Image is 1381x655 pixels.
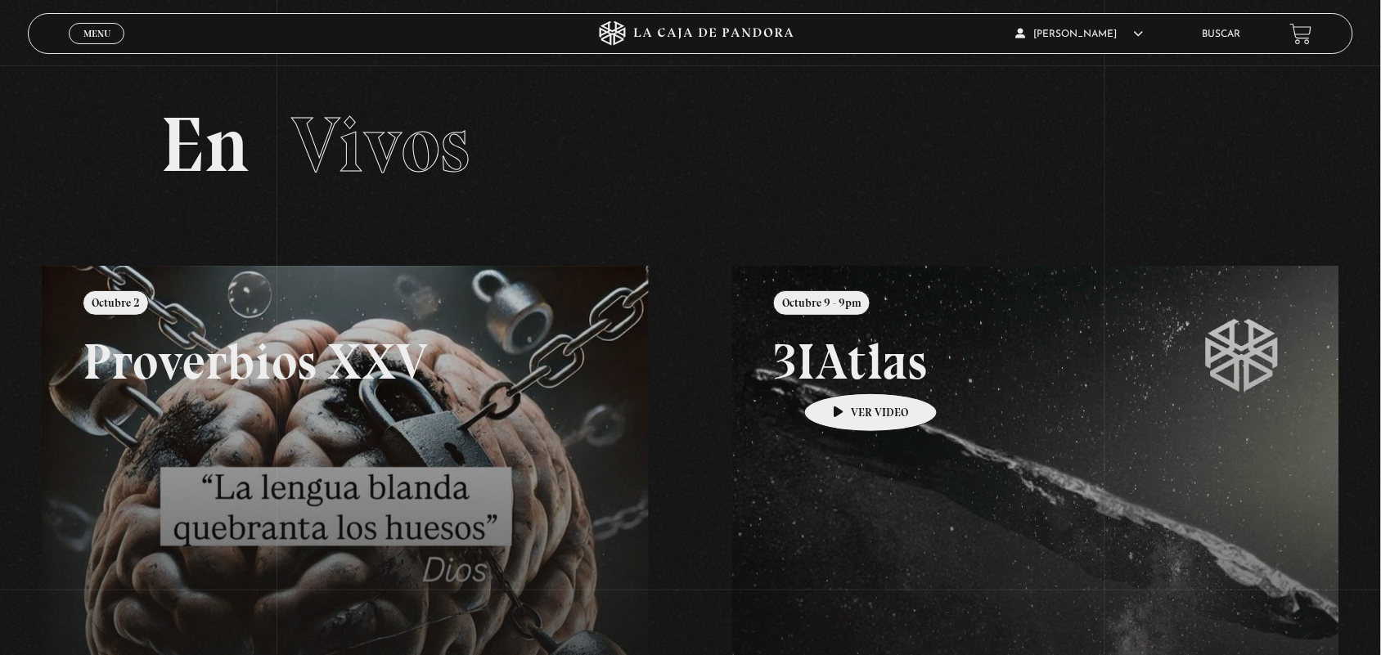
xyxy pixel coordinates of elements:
[1203,29,1241,39] a: Buscar
[160,106,1221,184] h2: En
[291,98,470,191] span: Vivos
[83,29,110,38] span: Menu
[78,43,116,54] span: Cerrar
[1016,29,1144,39] span: [PERSON_NAME]
[1290,23,1312,45] a: View your shopping cart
